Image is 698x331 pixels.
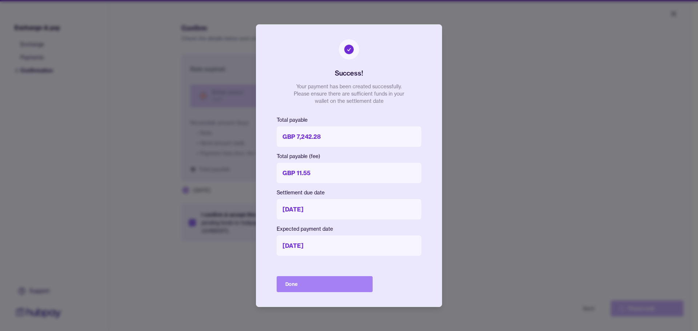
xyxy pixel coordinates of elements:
[277,225,421,233] p: Expected payment date
[277,163,421,183] p: GBP 11.55
[277,276,373,292] button: Done
[277,153,421,160] p: Total payable (fee)
[277,199,421,219] p: [DATE]
[291,83,407,105] p: Your payment has been created successfully. Please ensure there are sufficient funds in your wall...
[277,235,421,256] p: [DATE]
[277,116,421,124] p: Total payable
[277,126,421,147] p: GBP 7,242.28
[277,189,421,196] p: Settlement due date
[335,68,363,78] h2: Success!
